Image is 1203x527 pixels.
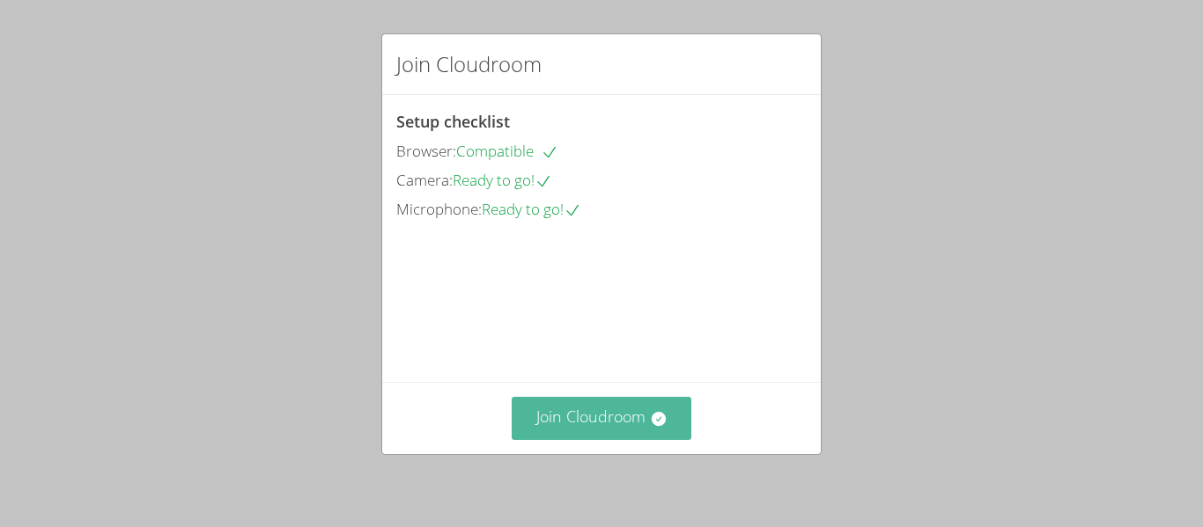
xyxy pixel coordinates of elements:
span: Browser: [396,141,456,161]
span: Camera: [396,170,453,190]
button: Join Cloudroom [512,397,692,440]
h2: Join Cloudroom [396,48,542,80]
span: Ready to go! [453,170,552,190]
span: Setup checklist [396,111,510,132]
span: Ready to go! [482,199,581,219]
span: Microphone: [396,199,482,219]
span: Compatible [456,141,558,161]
